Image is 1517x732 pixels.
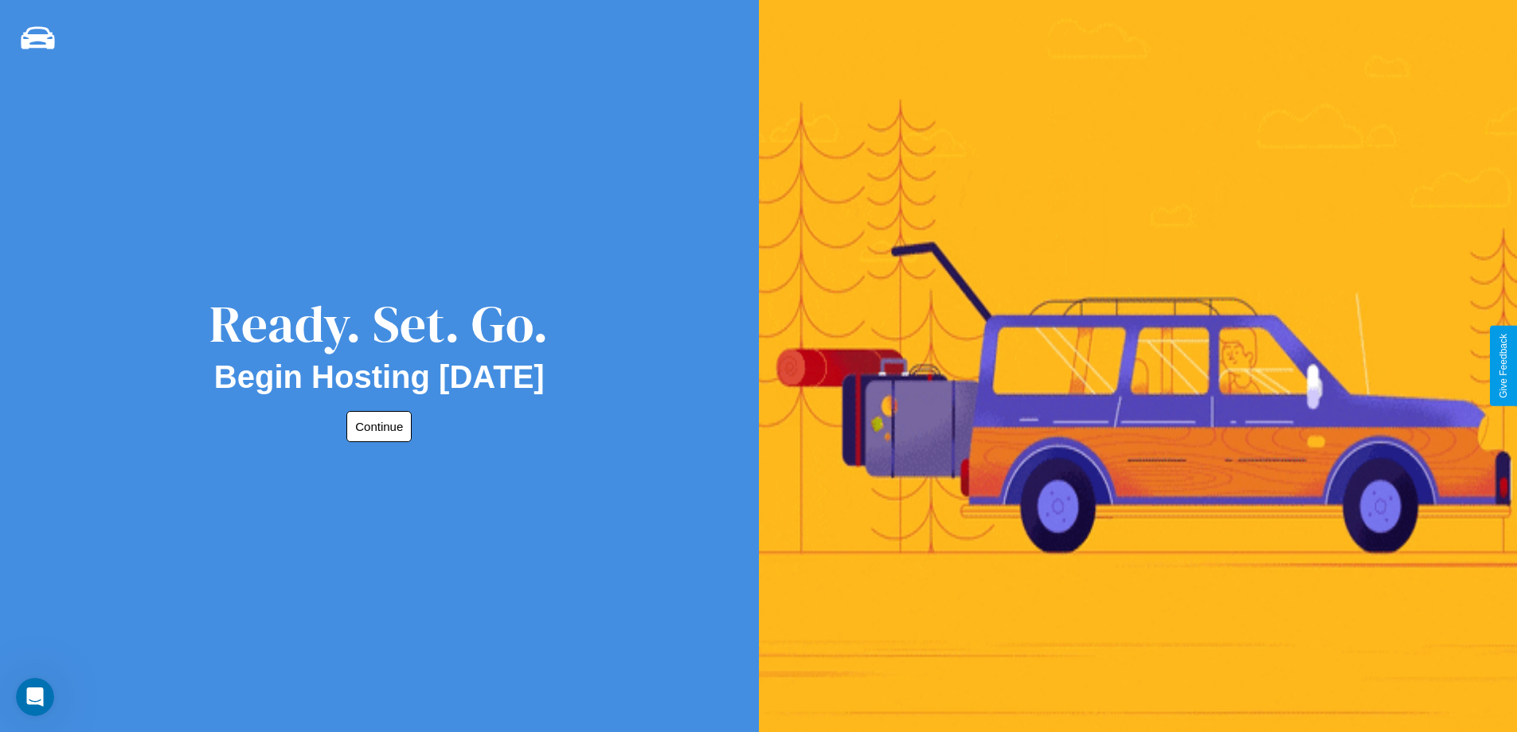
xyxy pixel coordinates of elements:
button: Continue [346,411,412,442]
h2: Begin Hosting [DATE] [214,359,545,395]
div: Give Feedback [1498,334,1509,398]
div: Ready. Set. Go. [209,288,549,359]
iframe: Intercom live chat [16,678,54,716]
